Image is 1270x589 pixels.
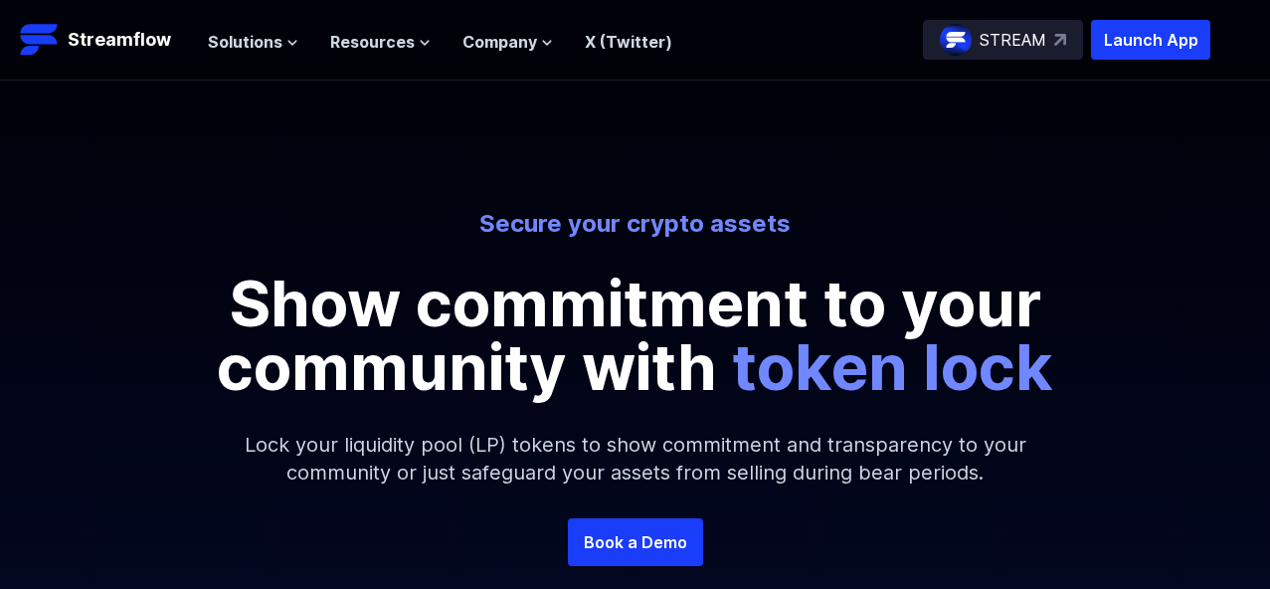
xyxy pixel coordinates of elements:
[732,328,1053,405] span: token lock
[208,30,282,54] span: Solutions
[1091,20,1210,60] button: Launch App
[68,26,171,54] p: Streamflow
[20,20,188,60] a: Streamflow
[568,518,703,566] a: Book a Demo
[208,399,1063,518] p: Lock your liquidity pool (LP) tokens to show commitment and transparency to your community or jus...
[85,208,1186,240] p: Secure your crypto assets
[208,30,298,54] button: Solutions
[462,30,537,54] span: Company
[330,30,415,54] span: Resources
[330,30,431,54] button: Resources
[20,20,60,60] img: Streamflow Logo
[923,20,1083,60] a: STREAM
[940,24,972,56] img: streamflow-logo-circle.png
[462,30,553,54] button: Company
[1054,34,1066,46] img: top-right-arrow.svg
[585,32,672,52] a: X (Twitter)
[980,28,1046,52] p: STREAM
[188,272,1083,399] p: Show commitment to your community with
